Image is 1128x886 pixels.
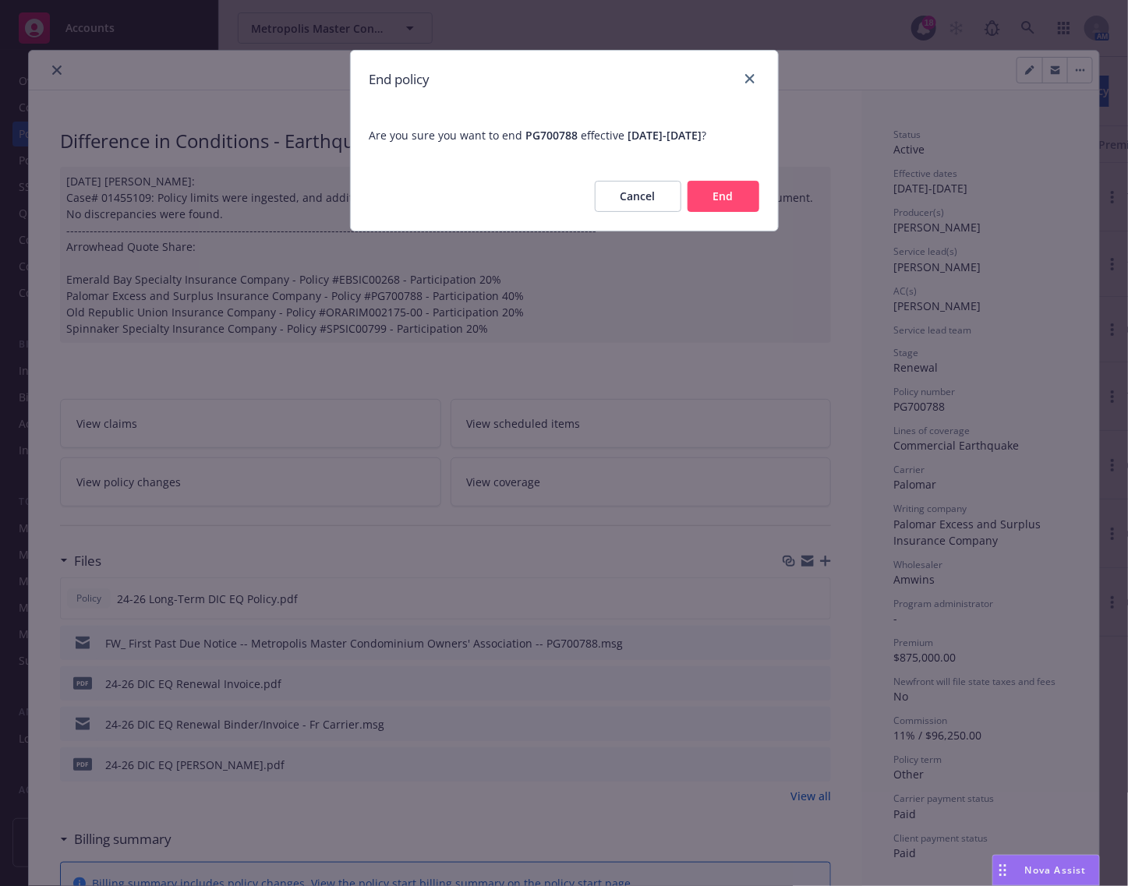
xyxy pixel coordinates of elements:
[595,181,681,212] button: Cancel
[992,855,1100,886] button: Nova Assist
[370,69,430,90] h1: End policy
[628,128,702,143] span: [DATE] - [DATE]
[526,128,578,143] span: PG700788
[1025,863,1087,877] span: Nova Assist
[351,108,778,162] span: Are you sure you want to end effective ?
[688,181,759,212] button: End
[993,856,1013,885] div: Drag to move
[741,69,759,88] a: close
